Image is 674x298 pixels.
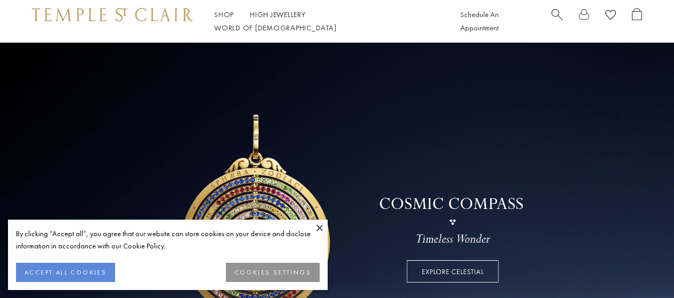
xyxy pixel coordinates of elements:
[632,8,642,35] a: Open Shopping Bag
[460,10,499,33] a: Schedule An Appointment
[16,263,115,282] button: ACCEPT ALL COOKIES
[16,228,320,252] div: By clicking “Accept all”, you agree that our website can store cookies on your device and disclos...
[551,8,563,35] a: Search
[250,10,306,19] a: High JewelleryHigh Jewellery
[226,263,320,282] button: COOKIES SETTINGS
[605,8,616,25] a: View Wishlist
[32,8,193,21] img: Temple St. Clair
[214,8,436,35] nav: Main navigation
[214,10,234,19] a: ShopShop
[214,23,336,33] a: World of [DEMOGRAPHIC_DATA]World of [DEMOGRAPHIC_DATA]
